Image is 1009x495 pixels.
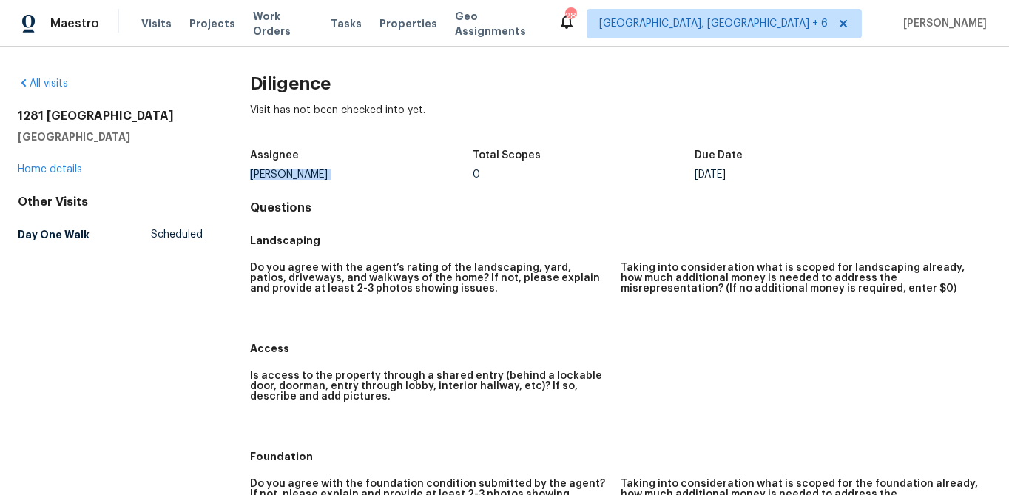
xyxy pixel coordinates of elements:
span: [GEOGRAPHIC_DATA], [GEOGRAPHIC_DATA] + 6 [599,16,828,31]
div: Other Visits [18,195,203,209]
h5: Day One Walk [18,227,90,242]
span: Projects [189,16,235,31]
h2: 1281 [GEOGRAPHIC_DATA] [18,109,203,124]
span: Work Orders [253,9,313,38]
h5: Due Date [695,150,743,161]
div: 281 [565,9,576,24]
div: 0 [473,169,695,180]
a: Day One WalkScheduled [18,221,203,248]
h5: Landscaping [250,233,991,248]
span: Maestro [50,16,99,31]
span: Tasks [331,18,362,29]
div: [DATE] [695,169,917,180]
h5: Assignee [250,150,299,161]
h4: Questions [250,201,991,215]
h5: Total Scopes [473,150,541,161]
a: Home details [18,164,82,175]
span: Scheduled [151,227,203,242]
span: Visits [141,16,172,31]
a: All visits [18,78,68,89]
h5: Access [250,341,991,356]
div: Visit has not been checked into yet. [250,103,991,141]
h5: Is access to the property through a shared entry (behind a lockable door, doorman, entry through ... [250,371,609,402]
h2: Diligence [250,76,991,91]
h5: [GEOGRAPHIC_DATA] [18,129,203,144]
div: [PERSON_NAME] [250,169,472,180]
span: Properties [379,16,437,31]
h5: Do you agree with the agent’s rating of the landscaping, yard, patios, driveways, and walkways of... [250,263,609,294]
span: Geo Assignments [455,9,540,38]
h5: Foundation [250,449,991,464]
span: [PERSON_NAME] [897,16,987,31]
h5: Taking into consideration what is scoped for landscaping already, how much additional money is ne... [621,263,979,294]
